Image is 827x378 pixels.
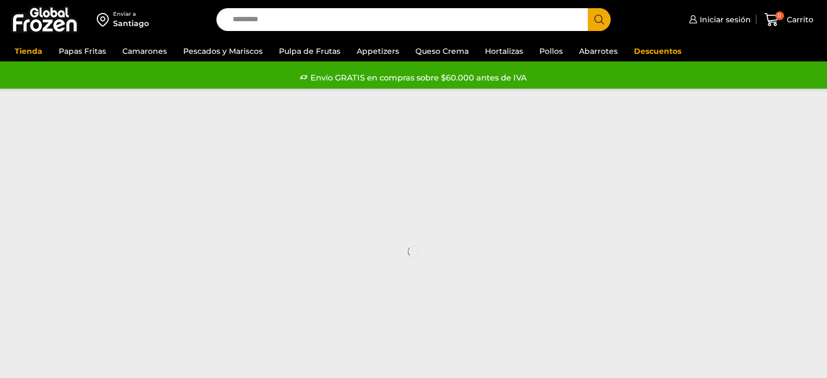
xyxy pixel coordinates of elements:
[178,41,268,61] a: Pescados y Mariscos
[117,41,172,61] a: Camarones
[113,10,149,18] div: Enviar a
[697,14,751,25] span: Iniciar sesión
[686,9,751,30] a: Iniciar sesión
[784,14,813,25] span: Carrito
[775,11,784,20] span: 0
[410,41,474,61] a: Queso Crema
[588,8,611,31] button: Search button
[53,41,111,61] a: Papas Fritas
[351,41,405,61] a: Appetizers
[9,41,48,61] a: Tienda
[762,7,816,33] a: 0 Carrito
[574,41,623,61] a: Abarrotes
[273,41,346,61] a: Pulpa de Frutas
[97,10,113,29] img: address-field-icon.svg
[113,18,149,29] div: Santiago
[534,41,568,61] a: Pollos
[629,41,687,61] a: Descuentos
[480,41,528,61] a: Hortalizas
